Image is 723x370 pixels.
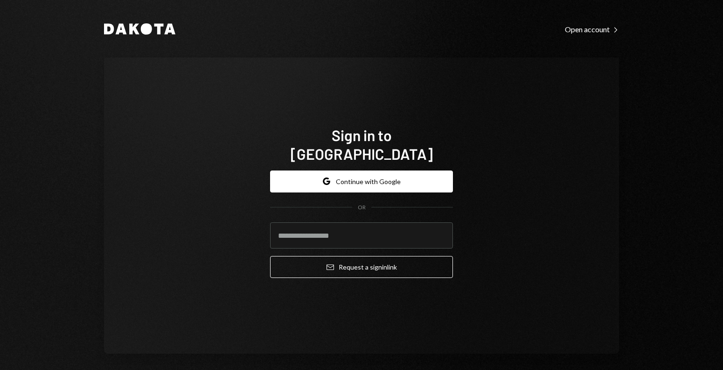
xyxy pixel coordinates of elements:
[270,171,453,192] button: Continue with Google
[270,256,453,278] button: Request a signinlink
[565,25,619,34] div: Open account
[358,204,366,212] div: OR
[565,24,619,34] a: Open account
[270,126,453,163] h1: Sign in to [GEOGRAPHIC_DATA]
